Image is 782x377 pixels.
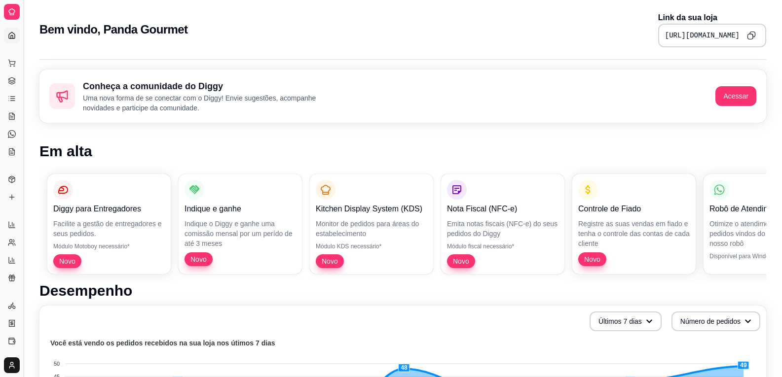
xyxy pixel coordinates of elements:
[54,361,60,367] tspan: 50
[744,28,759,43] button: Copy to clipboard
[316,242,427,250] p: Módulo KDS necessário*
[316,203,427,215] p: Kitchen Display System (KDS)
[572,174,696,274] button: Controle de FiadoRegistre as suas vendas em fiado e tenha o controle das contas de cada clienteNovo
[53,203,165,215] p: Diggy para Entregadores
[578,203,690,215] p: Controle de Fiado
[447,219,559,239] p: Emita notas fiscais (NFC-e) do seus pedidos do Diggy
[318,256,342,266] span: Novo
[447,203,559,215] p: Nota Fiscal (NFC-e)
[580,254,604,264] span: Novo
[53,242,165,250] p: Módulo Motoboy necessário*
[39,142,766,160] h1: Em alta
[715,86,756,106] button: Acessar
[39,22,187,37] h2: Bem vindo, Panda Gourmet
[83,79,335,93] h2: Conheça a comunidade do Diggy
[310,174,433,274] button: Kitchen Display System (KDS)Monitor de pedidos para áreas do estabelecimentoMódulo KDS necessário...
[185,203,296,215] p: Indique e ganhe
[447,242,559,250] p: Módulo fiscal necessário*
[658,12,766,24] p: Link da sua loja
[590,311,662,331] button: Últimos 7 dias
[39,282,766,300] h1: Desempenho
[449,256,473,266] span: Novo
[47,174,171,274] button: Diggy para EntregadoresFacilite a gestão de entregadores e seus pedidos.Módulo Motoboy necessário...
[50,339,275,347] text: Você está vendo os pedidos recebidos na sua loja nos útimos 7 dias
[55,256,79,266] span: Novo
[665,31,740,40] pre: [URL][DOMAIN_NAME]
[578,219,690,248] p: Registre as suas vendas em fiado e tenha o controle das contas de cada cliente
[179,174,302,274] button: Indique e ganheIndique o Diggy e ganhe uma comissão mensal por um perído de até 3 mesesNovo
[441,174,564,274] button: Nota Fiscal (NFC-e)Emita notas fiscais (NFC-e) do seus pedidos do DiggyMódulo fiscal necessário*Novo
[186,254,211,264] span: Novo
[83,93,335,113] p: Uma nova forma de se conectar com o Diggy! Envie sugestões, acompanhe novidades e participe da co...
[53,219,165,239] p: Facilite a gestão de entregadores e seus pedidos.
[316,219,427,239] p: Monitor de pedidos para áreas do estabelecimento
[185,219,296,248] p: Indique o Diggy e ganhe uma comissão mensal por um perído de até 3 meses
